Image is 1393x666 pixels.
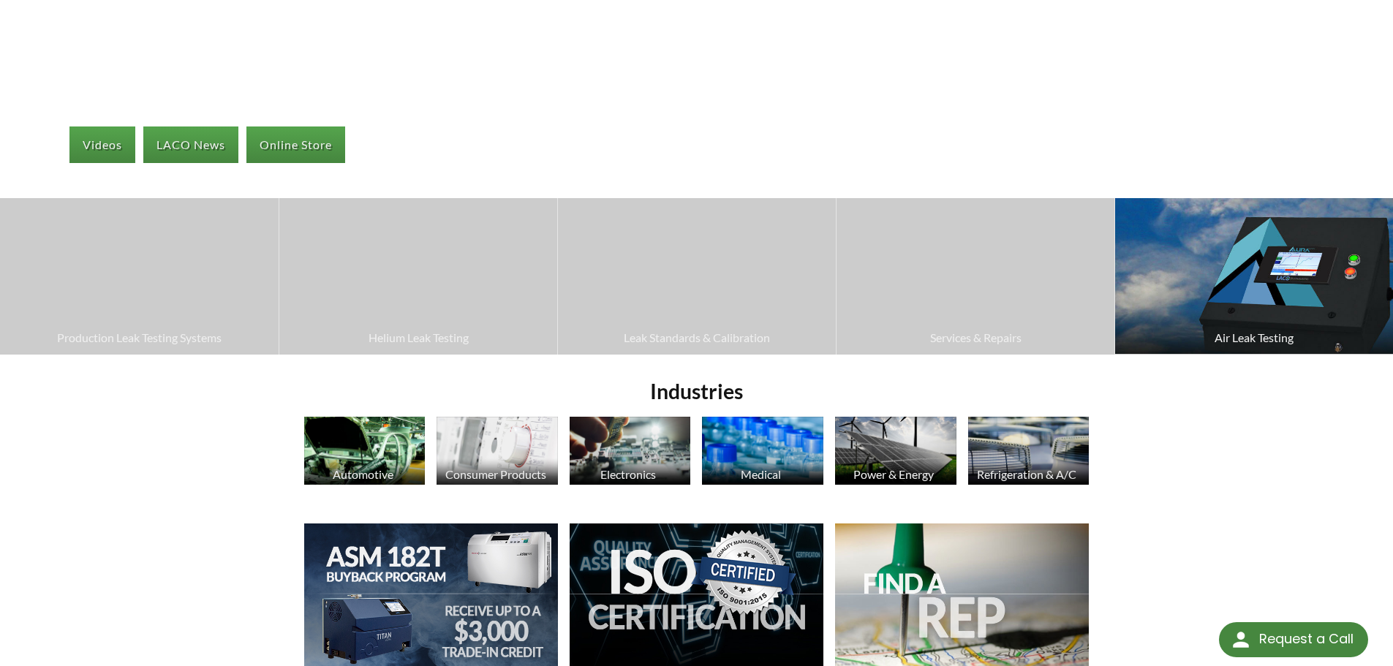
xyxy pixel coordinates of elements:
a: Air Leak Testing [1115,198,1393,354]
img: Solar Panels image [835,417,956,485]
div: Medical [700,467,822,481]
a: Medical Medicine Bottle image [702,417,823,488]
a: Consumer Products Consumer Products image [437,417,558,488]
a: Electronics Electronics image [570,417,691,488]
div: Automotive [302,467,424,481]
a: Videos [69,126,135,163]
a: Power & Energy Solar Panels image [835,417,956,488]
span: Leak Standards & Calibration [565,328,828,347]
h2: Industries [298,378,1095,405]
img: Electronics image [570,417,691,485]
span: Helium Leak Testing [287,328,550,347]
a: Helium Leak Testing [279,198,557,354]
img: Medicine Bottle image [702,417,823,485]
div: Request a Call [1259,622,1354,656]
div: Consumer Products [434,467,556,481]
img: Automotive Industry image [304,417,426,485]
a: Online Store [246,126,345,163]
div: Power & Energy [833,467,955,481]
img: round button [1229,628,1253,651]
img: Consumer Products image [437,417,558,485]
a: Services & Repairs [837,198,1114,354]
a: Leak Standards & Calibration [558,198,836,354]
img: AURA Compact Air Leak Tester image [1115,198,1393,354]
div: Refrigeration & A/C [966,467,1088,481]
div: Electronics [567,467,690,481]
span: Services & Repairs [844,328,1107,347]
span: Air Leak Testing [1122,328,1386,347]
img: HVAC Products image [968,417,1090,485]
a: Refrigeration & A/C HVAC Products image [968,417,1090,488]
a: LACO News [143,126,238,163]
span: Production Leak Testing Systems [7,328,271,347]
div: Request a Call [1219,622,1368,657]
a: Automotive Automotive Industry image [304,417,426,488]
